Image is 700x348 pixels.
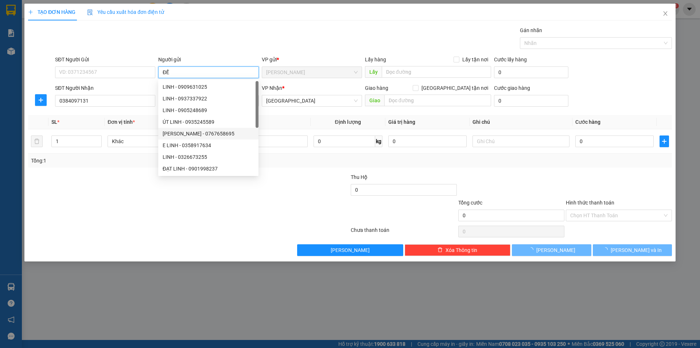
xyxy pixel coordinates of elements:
label: Cước lấy hàng [494,57,527,62]
div: LINH - 0909631025 [158,81,258,93]
span: TAM QUAN [266,67,358,78]
div: ĐẠT LINH - 0901998237 [163,165,254,173]
input: Dọc đường [384,95,491,106]
div: LINH - 0905248689 [158,104,258,116]
span: Nhận: [70,6,87,14]
span: Giao hàng [365,85,388,91]
div: LINH - 0909631025 [163,83,254,91]
span: [PERSON_NAME] [536,246,575,254]
span: [PERSON_NAME] và In [611,246,662,254]
div: LINH - 0326673255 [158,151,258,163]
div: LINH - 0905248689 [163,106,254,114]
button: [PERSON_NAME] [512,244,591,256]
div: E LINH - 0358917634 [158,139,258,151]
span: Thu Hộ [351,174,367,180]
span: SL [72,46,82,56]
span: [PERSON_NAME] [331,246,370,254]
div: Chưa thanh toán [350,226,458,239]
div: Tổng: 1 [31,157,270,165]
div: [PERSON_NAME] - 0767658695 [163,130,254,138]
label: Cước giao hàng [494,85,530,91]
img: icon [87,9,93,15]
span: plus [660,138,669,144]
input: Dọc đường [382,66,491,78]
span: loading [603,247,611,252]
div: [PERSON_NAME] [6,6,65,23]
div: ĐẠT LINH - 0901998237 [158,163,258,175]
span: Đơn vị tính [108,119,135,125]
input: 0 [388,135,467,147]
span: TẠO ĐƠN HÀNG [28,9,75,15]
span: Giao [365,95,384,106]
span: delete [437,247,443,253]
input: Cước lấy hàng [494,66,568,78]
span: Khác [112,136,200,147]
span: SL [51,119,57,125]
div: ÚT LINH - 0935245589 [163,118,254,126]
div: Tên hàng: T XỐP ( : 1 ) [6,47,144,56]
span: Lấy hàng [365,57,386,62]
span: Cước hàng [575,119,600,125]
div: [GEOGRAPHIC_DATA] [70,6,144,23]
span: loading [528,247,536,252]
label: Hình thức thanh toán [566,200,614,206]
span: VP Nhận [262,85,282,91]
span: plus [35,97,46,103]
div: LINH - 0937337922 [158,93,258,104]
button: [PERSON_NAME] [297,244,403,256]
span: Yêu cầu xuất hóa đơn điện tử [87,9,164,15]
div: ÚT LINH - 0935245589 [158,116,258,128]
span: Định lượng [335,119,361,125]
button: Close [655,4,676,24]
span: Tổng cước [458,200,482,206]
span: Gửi: [6,6,17,14]
div: LINH - 0326673255 [163,153,254,161]
span: kg [375,135,382,147]
span: [GEOGRAPHIC_DATA] tận nơi [419,84,491,92]
button: deleteXóa Thông tin [405,244,511,256]
div: MỸ LINH - 0767658695 [158,128,258,139]
th: Ghi chú [470,115,572,129]
div: E LINH - 0358917634 [163,141,254,149]
div: SĐT Người Gửi [55,56,155,64]
input: Cước giao hàng [494,95,568,107]
div: Người gửi [158,56,258,64]
span: plus [28,9,33,15]
button: plus [35,94,47,106]
span: close [662,11,668,16]
div: LINH - 0937337922 [163,95,254,103]
div: VƯƠNG [70,23,144,31]
button: delete [31,135,43,147]
label: Gán nhãn [520,27,542,33]
button: plus [660,135,669,147]
span: Xóa Thông tin [446,246,477,254]
div: VP gửi [262,56,362,64]
button: [PERSON_NAME] và In [593,244,672,256]
div: SĐT Người Nhận [55,84,155,92]
input: VD: Bàn, Ghế [210,135,307,147]
span: Lấy tận nơi [459,56,491,64]
span: SÀI GÒN [266,95,358,106]
span: Giá trị hàng [388,119,415,125]
input: Ghi Chú [472,135,569,147]
span: Lấy [365,66,382,78]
